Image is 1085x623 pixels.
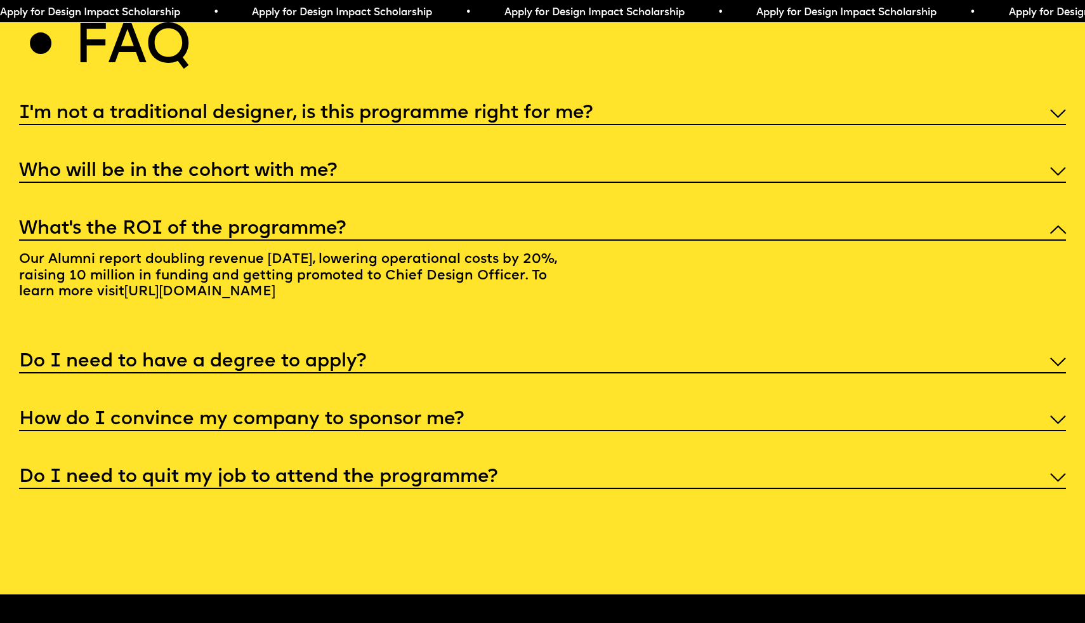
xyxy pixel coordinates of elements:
h5: I'm not a traditional designer, is this programme right for me? [19,107,593,120]
h5: Do I need to have a degree to apply? [19,356,366,368]
span: • [120,8,126,18]
span: • [372,8,378,18]
h5: What’s the ROI of the programme? [19,223,346,236]
h5: How do I convince my company to sponsor me? [19,413,464,426]
span: • [876,8,882,18]
a: [URL][DOMAIN_NAME] [117,278,283,306]
h5: Do I need to quit my job to attend the programme? [19,471,497,484]
h5: Who will be in the cohort with me? [19,165,337,178]
span: • [624,8,629,18]
h2: Faq [74,25,190,72]
p: Our Alumni report doubling revenue [DATE], lowering operational costs by 20%, raising 10 million ... [19,241,562,316]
